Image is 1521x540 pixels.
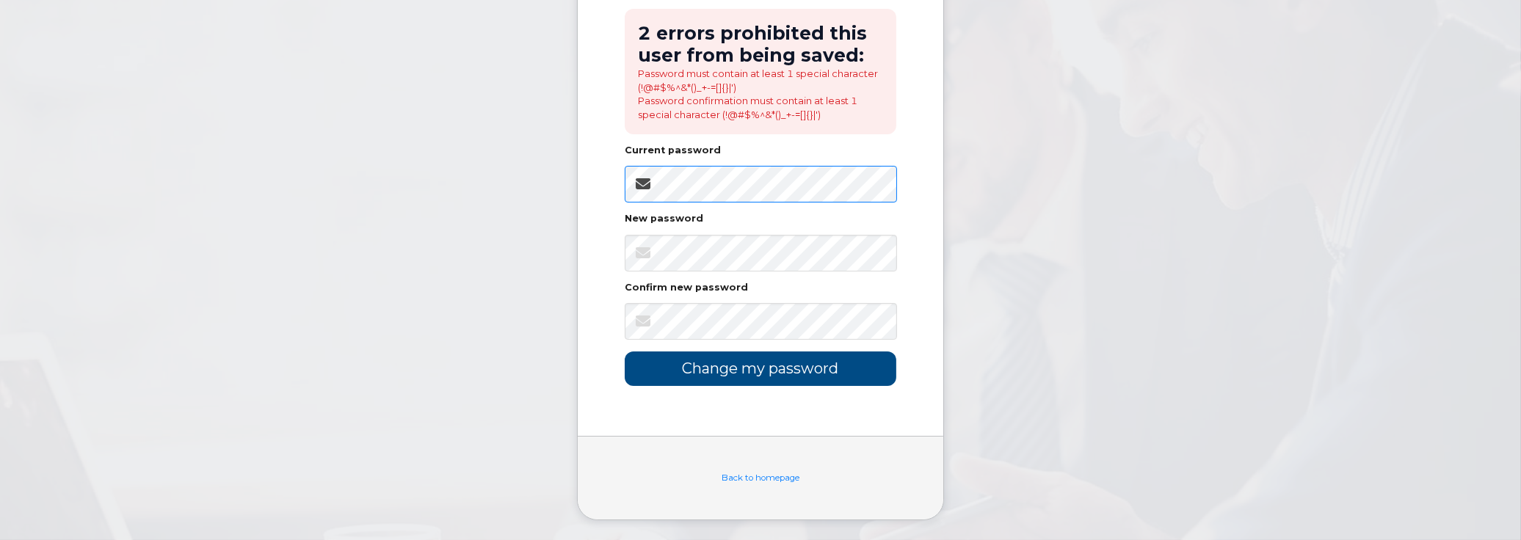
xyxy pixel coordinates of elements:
input: Change my password [625,351,896,386]
label: Confirm new password [625,283,748,293]
label: New password [625,214,703,224]
h2: 2 errors prohibited this user from being saved: [638,22,883,67]
li: Password confirmation must contain at least 1 special character (!@#$%^&*()_+-=[]{}|') [638,94,883,121]
label: Current password [625,146,721,156]
a: Back to homepage [722,472,799,483]
li: Password must contain at least 1 special character (!@#$%^&*()_+-=[]{}|') [638,67,883,94]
